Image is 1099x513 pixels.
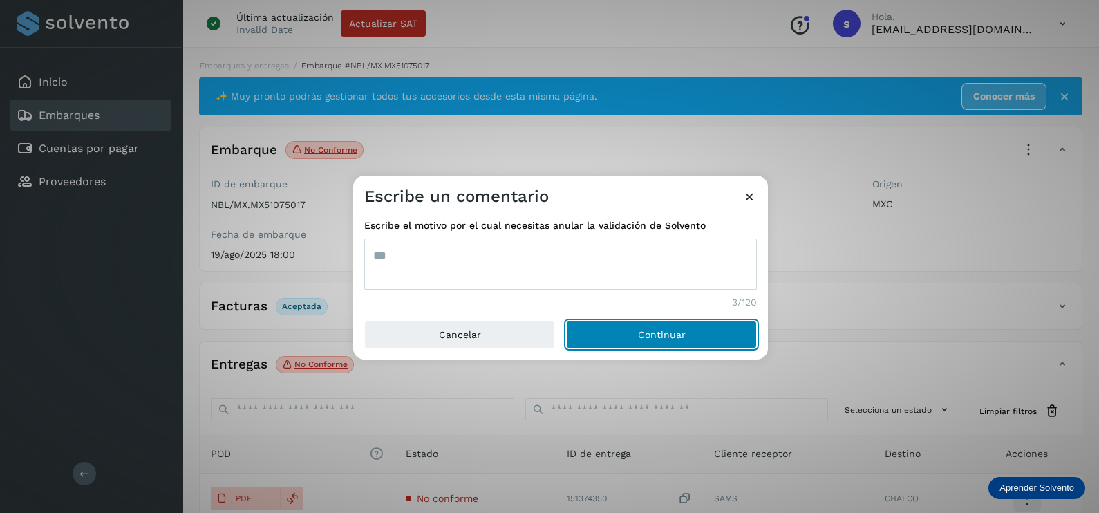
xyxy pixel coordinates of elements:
span: Cancelar [439,330,481,339]
button: Continuar [566,321,757,348]
p: Aprender Solvento [999,483,1074,494]
span: Continuar [638,330,686,339]
div: Aprender Solvento [988,477,1085,499]
span: 3/120 [732,295,757,310]
span: Escribe el motivo por el cual necesitas anular la validación de Solvento [364,218,757,233]
h3: Escribe un comentario [364,187,549,207]
button: Cancelar [364,321,555,348]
